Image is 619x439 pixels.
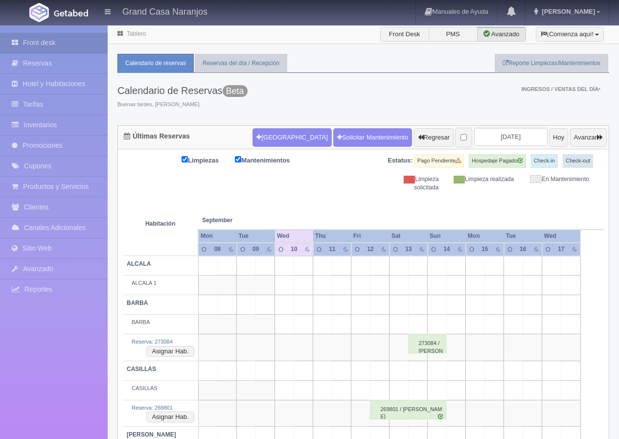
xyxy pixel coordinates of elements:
[132,339,173,345] a: Reserva: 273084
[289,245,300,254] div: 10
[275,230,313,243] th: Wed
[237,230,275,243] th: Tue
[195,54,287,73] a: Reservas del día / Recepción
[117,101,248,109] span: Buenas tardes, [PERSON_NAME].
[202,216,271,225] span: September
[531,154,558,168] label: Check-in
[549,128,568,147] button: Hoy
[521,175,596,184] div: En Mantenimiento
[429,27,478,42] label: PMS
[542,230,580,243] th: Wed
[127,30,146,37] a: Tablero
[351,230,390,243] th: Fri
[414,154,464,168] label: Pago Pendiente
[414,128,454,147] button: Regresar
[388,156,413,165] label: Estatus:
[29,3,49,22] img: Getabed
[54,9,88,17] img: Getabed
[333,128,412,147] a: Solicitar Mantenimiento
[122,5,207,17] h4: Grand Casa Naranjos
[390,230,428,243] th: Sat
[252,128,331,147] button: [GEOGRAPHIC_DATA]
[327,245,338,254] div: 11
[477,27,526,42] label: Avanzado
[521,86,600,92] span: Ingresos / Ventas del día
[380,27,429,42] label: Front Desk
[182,156,188,162] input: Limpiezas
[127,319,194,326] div: BARBA
[127,431,176,438] b: [PERSON_NAME]
[563,154,593,168] label: Check-out
[536,27,604,42] button: ¡Comienza aquí!
[145,220,175,227] strong: Habitación
[370,400,446,419] div: 269801 / [PERSON_NAME]
[250,245,261,254] div: 09
[313,230,351,243] th: Thu
[124,133,190,140] h4: Últimas Reservas
[235,156,241,162] input: Mantenimientos
[146,412,194,422] button: Asignar Hab.
[182,154,233,165] label: Limpiezas
[539,8,595,15] span: [PERSON_NAME]
[446,175,521,184] div: Limpieza realizada
[517,245,528,254] div: 16
[132,405,173,411] a: Reserva: 269801
[495,54,608,73] a: Reporte Limpiezas/Mantenimientos
[469,154,526,168] label: Hospedaje Pagado
[504,230,542,243] th: Tue
[117,85,248,96] h3: Calendario de Reservas
[428,230,466,243] th: Sun
[570,128,607,147] button: Avanzar
[212,245,223,254] div: 08
[408,334,446,353] div: 273084 / [PERSON_NAME]
[127,366,156,372] b: CASILLAS
[127,279,194,287] div: ALCALA 1
[403,245,414,254] div: 13
[117,54,194,73] a: Calendario de reservas
[479,245,490,254] div: 15
[127,300,148,306] b: BARBA
[466,230,504,243] th: Mon
[127,260,151,267] b: ALCALA
[127,385,194,393] div: CASILLAS
[198,230,236,243] th: Mon
[365,245,376,254] div: 12
[146,346,194,357] button: Asignar Hab.
[223,85,248,97] span: Beta
[235,154,304,165] label: Mantenimientos
[441,245,453,254] div: 14
[371,175,446,192] div: Limpieza solicitada
[556,245,567,254] div: 17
